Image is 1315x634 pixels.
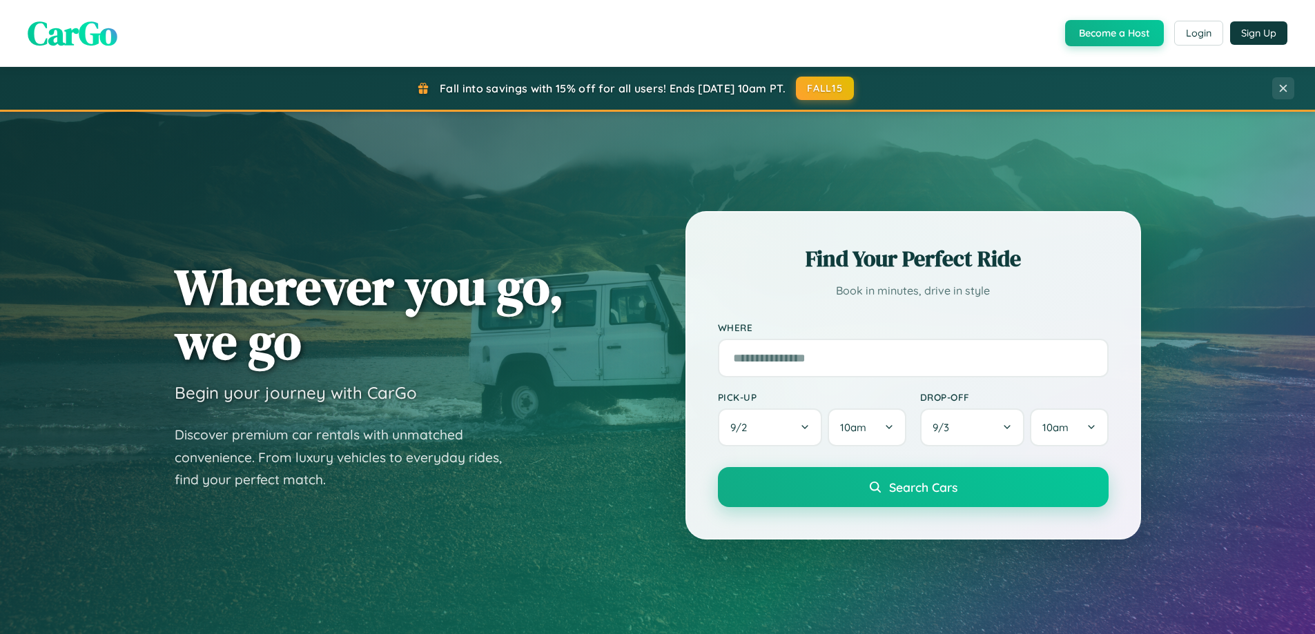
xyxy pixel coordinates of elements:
[1065,20,1164,46] button: Become a Host
[718,467,1109,507] button: Search Cars
[28,10,117,56] span: CarGo
[920,408,1025,446] button: 9/3
[1030,408,1108,446] button: 10am
[175,424,520,491] p: Discover premium car rentals with unmatched convenience. From luxury vehicles to everyday rides, ...
[1230,21,1287,45] button: Sign Up
[920,391,1109,403] label: Drop-off
[796,77,854,100] button: FALL15
[175,259,564,368] h1: Wherever you go, we go
[828,408,906,446] button: 10am
[730,421,754,434] span: 9 / 2
[718,408,823,446] button: 9/2
[1042,421,1069,434] span: 10am
[933,421,956,434] span: 9 / 3
[175,382,417,403] h3: Begin your journey with CarGo
[840,421,866,434] span: 10am
[718,391,906,403] label: Pick-up
[440,81,786,95] span: Fall into savings with 15% off for all users! Ends [DATE] 10am PT.
[889,479,957,495] span: Search Cars
[718,281,1109,301] p: Book in minutes, drive in style
[718,321,1109,333] label: Where
[718,244,1109,274] h2: Find Your Perfect Ride
[1174,21,1223,46] button: Login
